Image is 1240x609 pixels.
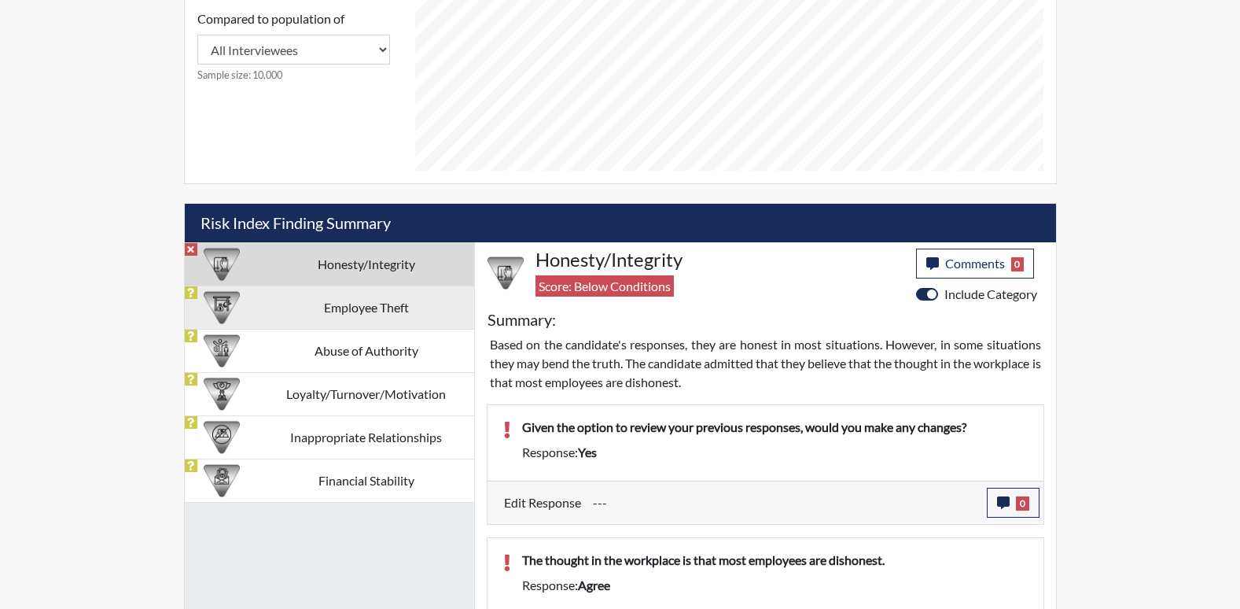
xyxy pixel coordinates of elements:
label: Edit Response [504,488,581,518]
td: Honesty/Integrity [259,242,474,286]
span: Score: Below Conditions [535,275,674,297]
h5: Risk Index Finding Summary [185,204,1056,242]
p: The thought in the workplace is that most employees are dishonest. [522,551,1028,570]
h5: Summary: [488,310,556,329]
small: Sample size: 10,000 [197,68,390,83]
img: CATEGORY%20ICON-07.58b65e52.png [204,290,240,326]
div: Response: [510,576,1039,595]
span: 0 [1016,496,1029,511]
div: Response: [510,443,1039,462]
img: CATEGORY%20ICON-08.97d95025.png [204,463,240,499]
td: Abuse of Authority [259,329,474,372]
button: 0 [987,488,1039,518]
img: CATEGORY%20ICON-17.40ef8247.png [204,376,240,412]
img: CATEGORY%20ICON-11.a5f294f4.png [204,246,240,282]
p: Based on the candidate's responses, they are honest in most situations. However, in some situatio... [490,335,1041,392]
td: Loyalty/Turnover/Motivation [259,372,474,415]
span: agree [578,578,610,592]
img: CATEGORY%20ICON-14.139f8ef7.png [204,419,240,456]
td: Financial Stability [259,459,474,502]
button: Comments0 [916,249,1035,279]
span: Comments [945,256,1005,271]
span: 0 [1011,257,1025,271]
div: Update the test taker's response, the change might impact the score [581,488,987,518]
td: Employee Theft [259,286,474,329]
img: CATEGORY%20ICON-01.94e51fac.png [204,333,240,369]
label: Compared to population of [197,9,344,28]
label: Include Category [944,285,1037,304]
img: CATEGORY%20ICON-11.a5f294f4.png [488,255,524,291]
span: yes [578,445,597,460]
td: Inappropriate Relationships [259,415,474,459]
h4: Honesty/Integrity [535,249,904,271]
p: Given the option to review your previous responses, would you make any changes? [522,418,1028,437]
div: Consistency Score comparison among population [197,9,390,83]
